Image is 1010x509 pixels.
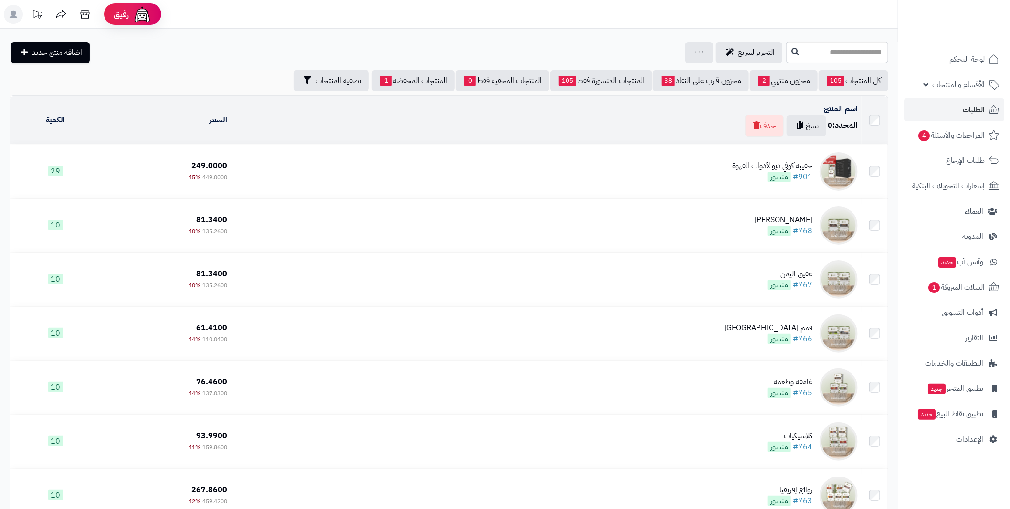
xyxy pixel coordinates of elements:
a: إشعارات التحويلات البنكية [904,174,1004,197]
img: حقيبة كوفي ديو لأدوات القهوة [820,152,858,191]
button: حذف [745,115,784,137]
a: مخزون قارب على النفاذ38 [653,70,749,91]
span: 159.8600 [203,443,228,452]
a: كل المنتجات105 [819,70,888,91]
span: 0 [828,119,832,131]
img: logo-2.png [945,22,1001,43]
div: عقيق اليمن [768,269,812,280]
span: 135.2600 [203,227,228,236]
a: #768 [793,225,812,237]
a: المراجعات والأسئلة4 [904,124,1004,147]
span: 459.4200 [203,497,228,506]
a: المنتجات المخفضة1 [372,70,455,91]
span: التطبيقات والخدمات [925,357,983,370]
span: 76.4600 [197,376,228,388]
span: منشور [768,226,791,236]
span: الأقسام والمنتجات [932,78,985,91]
span: 137.0300 [203,389,228,398]
span: منشور [768,496,791,506]
a: الإعدادات [904,428,1004,451]
span: 44% [189,389,201,398]
span: المدونة [962,230,983,243]
span: 267.8600 [192,484,228,496]
span: التقارير [965,331,983,345]
span: 4 [918,130,930,141]
span: منشور [768,280,791,290]
span: 1 [380,76,392,86]
span: 0 [464,76,476,86]
span: 93.9900 [197,430,228,442]
span: منشور [768,334,791,344]
button: تصفية المنتجات [294,70,369,91]
a: #764 [793,441,812,453]
span: 10 [48,382,63,392]
span: التحرير لسريع [738,47,775,58]
span: 45% [189,173,201,182]
span: 105 [559,76,576,86]
span: 41% [189,443,201,452]
span: 105 [827,76,844,86]
a: السعر [210,114,228,126]
a: أدوات التسويق [904,301,1004,324]
div: [PERSON_NAME] [754,215,812,226]
span: 249.0000 [192,160,228,172]
span: تصفية المنتجات [316,75,361,87]
a: تحديثات المنصة [25,5,49,26]
span: 38 [662,76,675,86]
span: 10 [48,490,63,500]
span: 10 [48,436,63,446]
button: نسخ [787,115,826,136]
a: الطلبات [904,98,1004,121]
span: أدوات التسويق [942,306,983,319]
span: لوحة التحكم [949,53,985,66]
span: 1 [928,282,940,293]
a: المنتجات المنشورة فقط105 [550,70,652,91]
span: 10 [48,220,63,230]
div: قمم [GEOGRAPHIC_DATA] [724,323,812,334]
span: منشور [768,172,791,182]
a: وآتس آبجديد [904,250,1004,273]
span: 135.2600 [203,281,228,290]
div: كلاسيكيات [768,431,812,442]
a: مخزون منتهي2 [750,70,818,91]
span: تطبيق نقاط البيع [917,407,983,421]
a: التطبيقات والخدمات [904,352,1004,375]
span: 44% [189,335,201,344]
span: رفيق [114,9,129,20]
span: جديد [918,409,936,420]
span: 40% [189,227,201,236]
a: العملاء [904,200,1004,223]
span: 10 [48,328,63,338]
a: تطبيق المتجرجديد [904,377,1004,400]
span: تطبيق المتجر [927,382,983,395]
img: كلاسيكيات [820,422,858,461]
img: ai-face.png [133,5,152,24]
div: غامقة وطعمة [768,377,812,388]
div: المحدد: [828,120,858,131]
a: المنتجات المخفية فقط0 [456,70,549,91]
span: طلبات الإرجاع [946,154,985,167]
span: منشور [768,442,791,452]
span: جديد [938,257,956,268]
span: 81.3400 [197,214,228,226]
span: وآتس آب [937,255,983,269]
span: 81.3400 [197,268,228,280]
span: 2 [758,76,770,86]
a: #765 [793,387,812,399]
a: اضافة منتج جديد [11,42,90,63]
span: 61.4100 [197,322,228,334]
a: التقارير [904,326,1004,349]
span: جديد [928,384,946,394]
span: الإعدادات [956,433,983,446]
span: المراجعات والأسئلة [917,129,985,142]
a: الكمية [46,114,65,126]
span: إشعارات التحويلات البنكية [912,179,985,193]
img: عقيق اليمن [820,260,858,299]
div: روائع إفريقيا [768,485,812,496]
a: #763 [793,495,812,507]
a: #901 [793,171,812,183]
a: السلات المتروكة1 [904,276,1004,299]
span: الطلبات [963,103,985,117]
span: منشور [768,388,791,398]
span: 42% [189,497,201,506]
